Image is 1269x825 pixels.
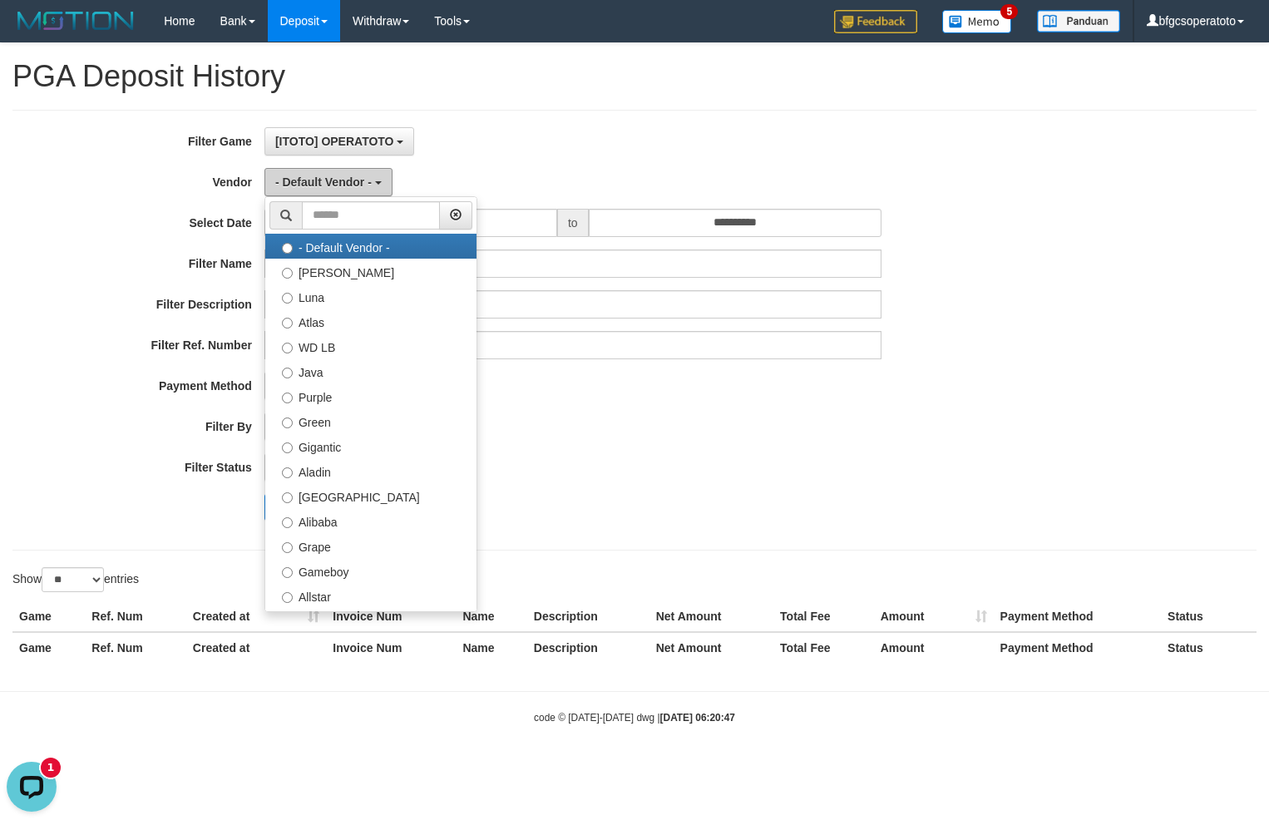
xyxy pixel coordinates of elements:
label: Java [265,358,476,383]
th: Net Amount [649,632,773,663]
th: Created at [186,601,326,632]
select: Showentries [42,567,104,592]
th: Name [456,601,526,632]
input: Grape [282,542,293,553]
input: [PERSON_NAME] [282,268,293,279]
label: Xtr [265,608,476,633]
input: [GEOGRAPHIC_DATA] [282,492,293,503]
input: Allstar [282,592,293,603]
th: Ref. Num [85,601,186,632]
th: Payment Method [994,601,1161,632]
th: Net Amount [649,601,773,632]
strong: [DATE] 06:20:47 [660,712,735,724]
label: - Default Vendor - [265,234,476,259]
span: - Default Vendor - [275,175,372,189]
img: Button%20Memo.svg [942,10,1012,33]
th: Name [456,632,526,663]
th: Invoice Num [326,632,456,663]
th: Status [1161,632,1257,663]
label: Gigantic [265,433,476,458]
img: Feedback.jpg [834,10,917,33]
input: Green [282,417,293,428]
th: Invoice Num [326,601,456,632]
th: Created at [186,632,326,663]
input: WD LB [282,343,293,353]
span: 5 [1000,4,1018,19]
input: Atlas [282,318,293,329]
th: Total Fee [773,601,874,632]
th: Game [12,632,85,663]
th: Ref. Num [85,632,186,663]
label: Atlas [265,309,476,333]
button: - Default Vendor - [264,168,393,196]
label: Aladin [265,458,476,483]
label: Allstar [265,583,476,608]
th: Total Fee [773,632,874,663]
label: Purple [265,383,476,408]
input: - Default Vendor - [282,243,293,254]
label: [GEOGRAPHIC_DATA] [265,483,476,508]
th: Payment Method [994,632,1161,663]
th: Description [527,601,649,632]
small: code © [DATE]-[DATE] dwg | [534,712,735,724]
button: [ITOTO] OPERATOTO [264,127,415,156]
label: Grape [265,533,476,558]
th: Amount [874,601,994,632]
input: Luna [282,293,293,304]
input: Gameboy [282,567,293,578]
label: Alibaba [265,508,476,533]
th: Description [527,632,649,663]
label: [PERSON_NAME] [265,259,476,284]
button: Open LiveChat chat widget [7,7,57,57]
div: New messages notification [41,2,61,22]
h1: PGA Deposit History [12,60,1257,93]
th: Amount [874,632,994,663]
th: Status [1161,601,1257,632]
input: Purple [282,393,293,403]
label: Luna [265,284,476,309]
th: Game [12,601,85,632]
input: Alibaba [282,517,293,528]
img: MOTION_logo.png [12,8,139,33]
span: to [557,209,589,237]
input: Aladin [282,467,293,478]
input: Java [282,368,293,378]
input: Gigantic [282,442,293,453]
img: panduan.png [1037,10,1120,32]
span: [ITOTO] OPERATOTO [275,135,394,148]
label: WD LB [265,333,476,358]
label: Green [265,408,476,433]
label: Show entries [12,567,139,592]
label: Gameboy [265,558,476,583]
